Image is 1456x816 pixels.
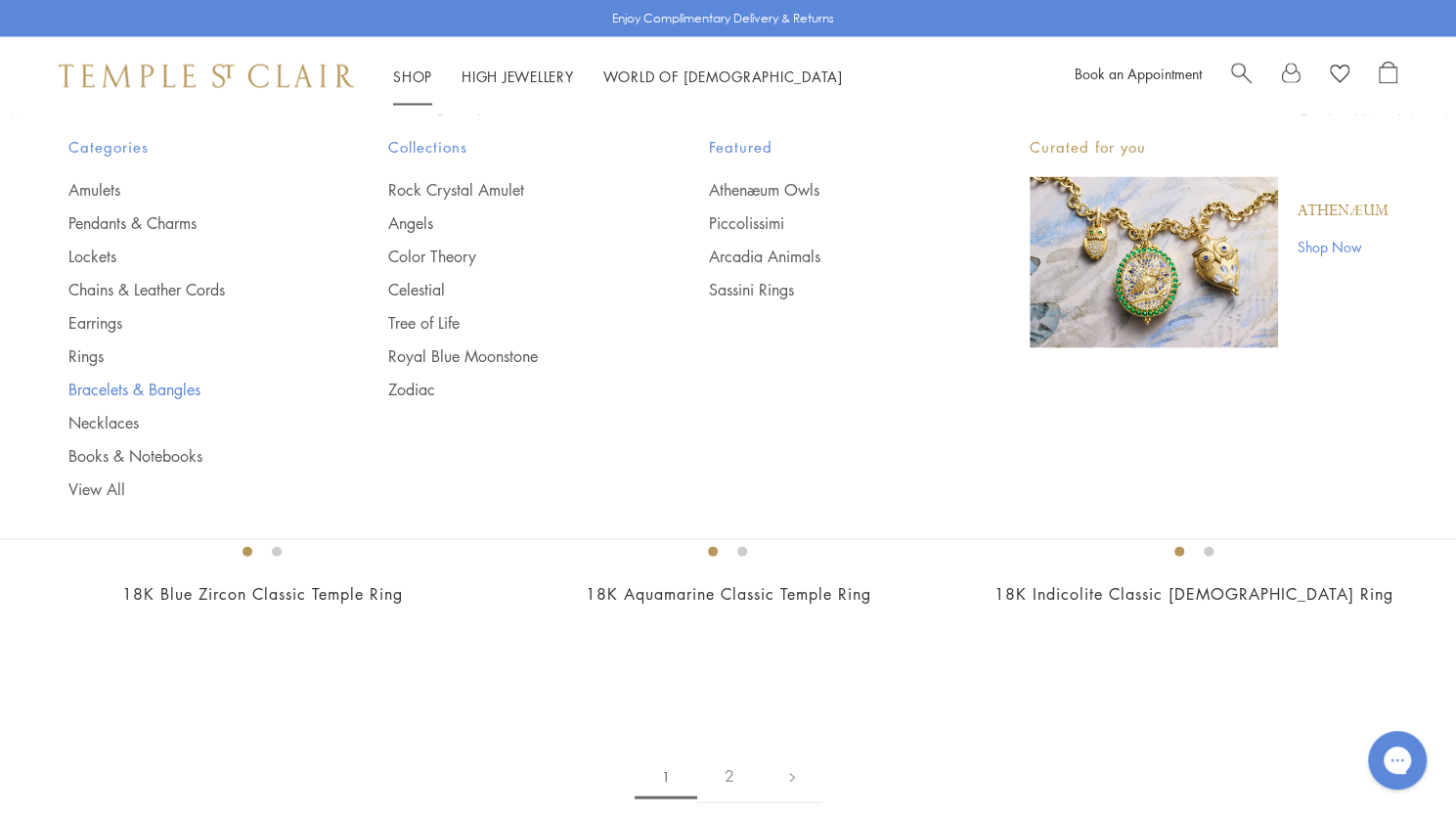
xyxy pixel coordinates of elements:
a: Book an Appointment [1075,64,1202,83]
img: Temple St. Clair [59,65,354,88]
a: Rock Crystal Amulet [388,179,631,201]
a: Bracelets & Bangles [68,379,311,400]
a: Amulets [68,179,311,201]
a: Sassini Rings [709,279,951,300]
a: World of [DEMOGRAPHIC_DATA]World of [DEMOGRAPHIC_DATA] [603,67,843,86]
span: Collections [388,135,631,159]
iframe: Gorgias live chat messenger [1358,724,1436,796]
a: Arcadia Animals [709,246,951,267]
a: Athenæum Owls [709,179,951,201]
a: Royal Blue Moonstone [388,345,631,367]
nav: Main navigation [393,65,843,89]
a: 18K Blue Zircon Classic Temple Ring [122,583,403,605]
a: Open Shopping Bag [1379,62,1397,91]
a: Rings [68,345,311,367]
a: Celestial [388,279,631,300]
a: Next page [762,749,822,803]
a: Piccolissimi [709,212,951,234]
a: High JewelleryHigh Jewellery [462,67,574,86]
a: Angels [388,212,631,234]
a: View All [68,478,311,500]
a: Shop Now [1298,236,1389,257]
span: Categories [68,135,311,159]
p: Curated for you [1030,135,1389,159]
a: Pendants & Charms [68,212,311,234]
p: Enjoy Complimentary Delivery & Returns [612,9,834,28]
a: Zodiac [388,379,631,400]
span: 1 [635,754,697,799]
a: Color Theory [388,246,631,267]
a: Athenæum [1298,201,1389,222]
a: Search [1231,62,1252,91]
a: Tree of Life [388,312,631,334]
a: 18K Indicolite Classic [DEMOGRAPHIC_DATA] Ring [994,583,1393,605]
a: Lockets [68,246,311,267]
a: View Wishlist [1330,62,1349,91]
a: 18K Aquamarine Classic Temple Ring [585,583,870,605]
a: Chains & Leather Cords [68,279,311,300]
a: 2 [697,749,762,803]
a: Earrings [68,312,311,334]
span: Featured [709,135,951,159]
a: Books & Notebooks [68,445,311,467]
a: ShopShop [393,67,432,86]
a: Necklaces [68,412,311,433]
